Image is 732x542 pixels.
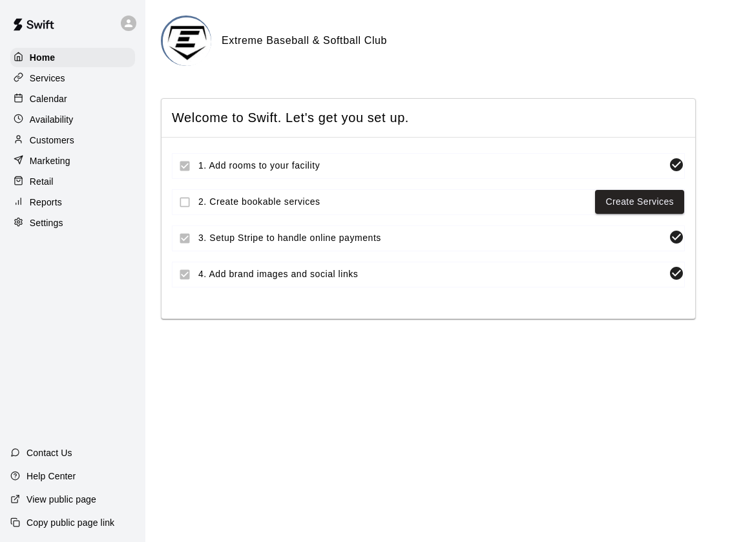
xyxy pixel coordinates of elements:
[26,470,76,483] p: Help Center
[30,196,62,209] p: Reports
[10,48,135,67] a: Home
[605,194,674,210] a: Create Services
[26,516,114,529] p: Copy public page link
[30,113,74,126] p: Availability
[30,134,74,147] p: Customers
[198,159,664,172] span: 1. Add rooms to your facility
[26,493,96,506] p: View public page
[198,267,664,281] span: 4. Add brand images and social links
[595,190,684,214] button: Create Services
[10,68,135,88] a: Services
[10,130,135,150] a: Customers
[10,193,135,212] a: Reports
[30,51,56,64] p: Home
[163,17,211,66] img: Extreme Baseball & Softball Club logo
[10,89,135,109] a: Calendar
[222,32,387,49] h6: Extreme Baseball & Softball Club
[198,195,590,209] span: 2. Create bookable services
[26,446,72,459] p: Contact Us
[10,110,135,129] a: Availability
[10,213,135,233] a: Settings
[30,216,63,229] p: Settings
[30,175,54,188] p: Retail
[30,72,65,85] p: Services
[30,92,67,105] p: Calendar
[30,154,70,167] p: Marketing
[10,172,135,191] a: Retail
[172,109,685,127] span: Welcome to Swift. Let's get you set up.
[10,151,135,171] a: Marketing
[198,231,664,245] span: 3. Setup Stripe to handle online payments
